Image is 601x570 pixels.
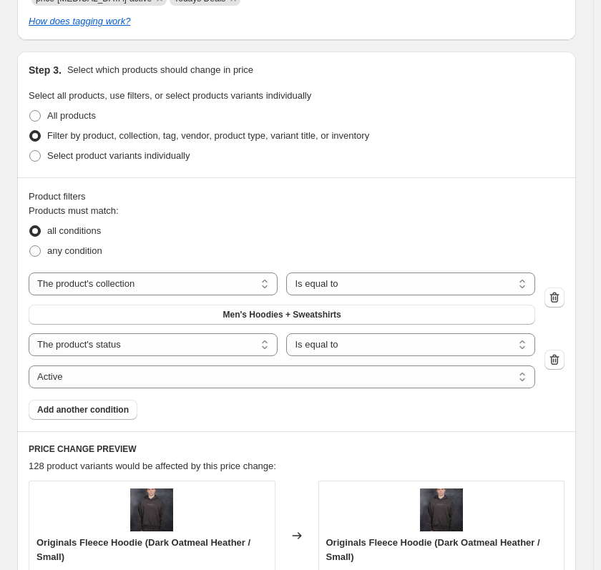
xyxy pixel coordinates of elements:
[29,90,311,101] span: Select all products, use filters, or select products variants individually
[130,488,173,531] img: BHME920S_DTB-2_d08b0e06-239b-44ce-9a54-eebc4add6028_80x.jpg
[47,150,190,161] span: Select product variants individually
[29,461,276,471] span: 128 product variants would be affected by this price change:
[47,225,101,236] span: all conditions
[37,404,129,416] span: Add another condition
[223,309,341,320] span: Men's Hoodies + Sweatshirts
[29,205,119,216] span: Products must match:
[47,130,369,141] span: Filter by product, collection, tag, vendor, product type, variant title, or inventory
[29,443,565,455] h6: PRICE CHANGE PREVIEW
[326,537,540,562] span: Originals Fleece Hoodie (Dark Oatmeal Heather / Small)
[29,63,62,77] h2: Step 3.
[47,110,96,121] span: All products
[29,16,130,26] a: How does tagging work?
[67,63,253,77] p: Select which products should change in price
[29,190,565,204] div: Product filters
[420,488,463,531] img: BHME920S_DTB-2_d08b0e06-239b-44ce-9a54-eebc4add6028_80x.jpg
[36,537,250,562] span: Originals Fleece Hoodie (Dark Oatmeal Heather / Small)
[47,245,102,256] span: any condition
[29,400,137,420] button: Add another condition
[29,305,535,325] button: Men's Hoodies + Sweatshirts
